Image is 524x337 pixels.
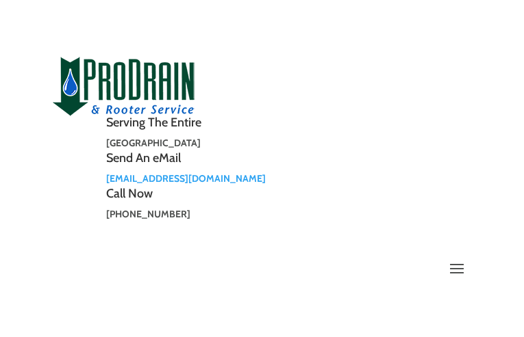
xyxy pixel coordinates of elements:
span: Serving The Entire [106,115,201,130]
strong: [GEOGRAPHIC_DATA] [106,137,201,149]
strong: [PHONE_NUMBER] [106,208,190,220]
img: site-logo-100h [53,55,196,116]
span: Send An eMail [106,150,181,165]
a: [EMAIL_ADDRESS][DOMAIN_NAME] [106,172,266,185]
span: Call Now [106,186,153,201]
